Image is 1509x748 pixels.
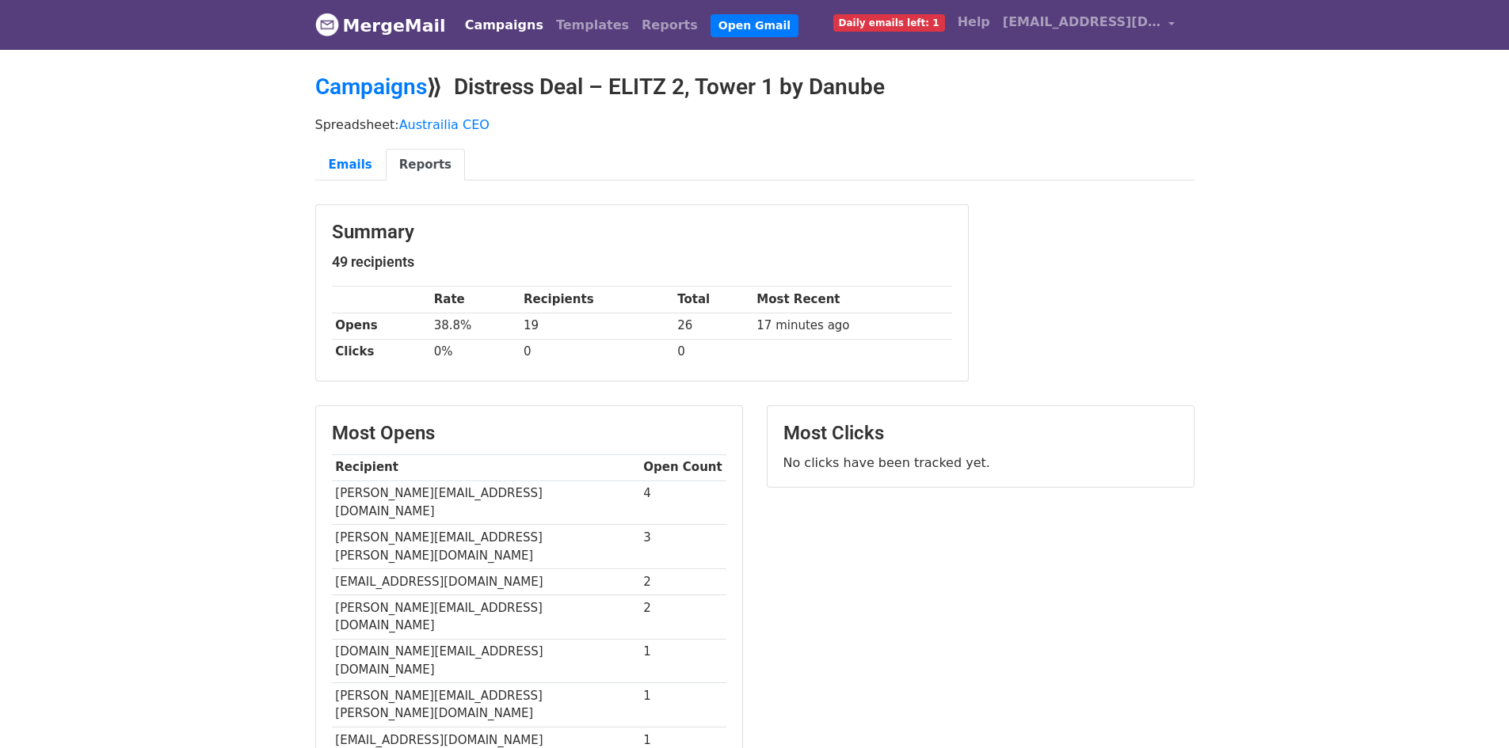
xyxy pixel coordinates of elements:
[315,116,1195,133] p: Spreadsheet:
[640,568,726,594] td: 2
[673,287,753,313] th: Total
[520,287,673,313] th: Recipients
[1003,13,1161,32] span: [EMAIL_ADDRESS][DOMAIN_NAME]
[640,480,726,525] td: 4
[520,339,673,365] td: 0
[640,683,726,727] td: 1
[996,6,1182,44] a: [EMAIL_ADDRESS][DOMAIN_NAME]
[550,9,635,41] a: Templates
[332,339,430,365] th: Clicks
[332,594,640,639] td: [PERSON_NAME][EMAIL_ADDRESS][DOMAIN_NAME]
[430,287,520,313] th: Rate
[332,480,640,525] td: [PERSON_NAME][EMAIL_ADDRESS][DOMAIN_NAME]
[640,525,726,569] td: 3
[783,422,1178,445] h3: Most Clicks
[783,454,1178,471] p: No clicks have been tracked yet.
[753,313,952,339] td: 17 minutes ago
[635,9,704,41] a: Reports
[673,313,753,339] td: 26
[386,149,465,181] a: Reports
[827,6,951,38] a: Daily emails left: 1
[430,313,520,339] td: 38.8%
[332,454,640,480] th: Recipient
[332,525,640,569] td: [PERSON_NAME][EMAIL_ADDRESS][PERSON_NAME][DOMAIN_NAME]
[951,6,996,38] a: Help
[833,14,945,32] span: Daily emails left: 1
[315,9,446,42] a: MergeMail
[711,14,798,37] a: Open Gmail
[332,313,430,339] th: Opens
[315,74,427,100] a: Campaigns
[315,74,1195,101] h2: ⟫ Distress Deal – ELITZ 2, Tower 1 by Danube
[332,221,952,244] h3: Summary
[430,339,520,365] td: 0%
[332,683,640,727] td: [PERSON_NAME][EMAIL_ADDRESS][PERSON_NAME][DOMAIN_NAME]
[399,117,490,132] a: Austrailia CEO
[673,339,753,365] td: 0
[520,313,673,339] td: 19
[315,13,339,36] img: MergeMail logo
[753,287,952,313] th: Most Recent
[459,9,550,41] a: Campaigns
[640,594,726,639] td: 2
[332,422,726,445] h3: Most Opens
[332,253,952,271] h5: 49 recipients
[315,149,386,181] a: Emails
[332,639,640,683] td: [DOMAIN_NAME][EMAIL_ADDRESS][DOMAIN_NAME]
[332,568,640,594] td: [EMAIL_ADDRESS][DOMAIN_NAME]
[640,639,726,683] td: 1
[640,454,726,480] th: Open Count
